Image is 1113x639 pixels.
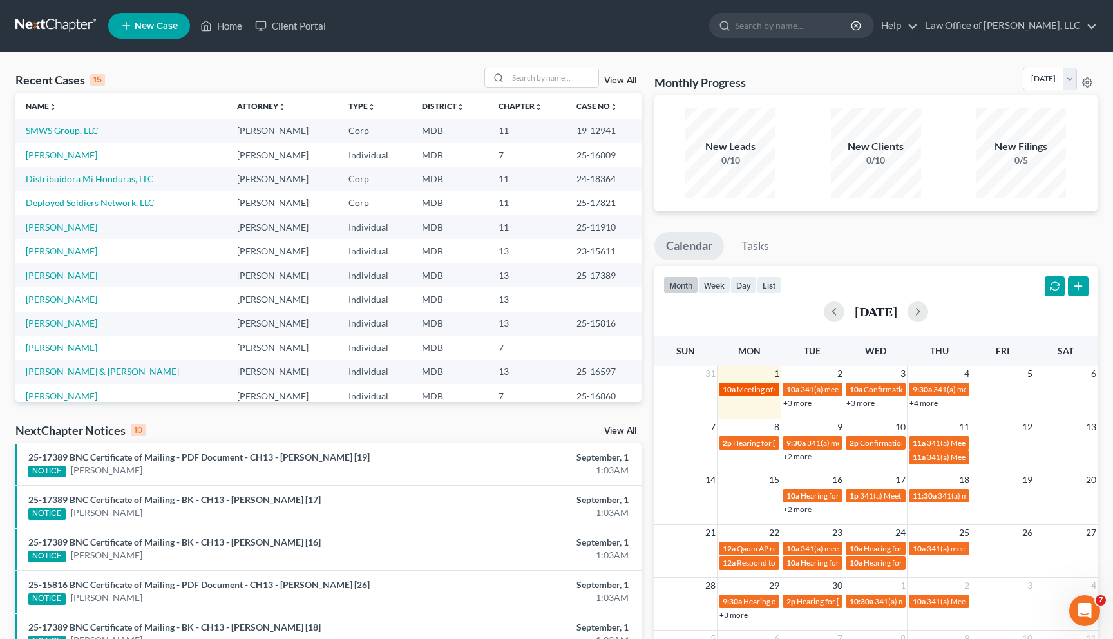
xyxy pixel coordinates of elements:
[26,245,97,256] a: [PERSON_NAME]
[28,494,321,505] a: 25-17389 BNC Certificate of Mailing - BK - CH13 - [PERSON_NAME] [17]
[437,536,628,549] div: September, 1
[338,263,412,287] td: Individual
[412,239,488,263] td: MDB
[437,493,628,506] div: September, 1
[801,544,925,553] span: 341(a) meeting for [PERSON_NAME]
[610,103,618,111] i: unfold_more
[437,451,628,464] div: September, 1
[412,215,488,239] td: MDB
[71,464,142,477] a: [PERSON_NAME]
[864,385,1010,394] span: Confirmation hearing for [PERSON_NAME]
[698,276,730,294] button: week
[26,366,179,377] a: [PERSON_NAME] & [PERSON_NAME]
[850,438,859,448] span: 2p
[913,385,932,394] span: 9:30a
[723,596,742,606] span: 9:30a
[26,125,99,136] a: SMWS Group, LLC
[488,239,566,263] td: 13
[704,366,717,381] span: 31
[1096,595,1106,606] span: 7
[227,167,338,191] td: [PERSON_NAME]
[437,578,628,591] div: September, 1
[1090,578,1098,593] span: 4
[457,103,464,111] i: unfold_more
[831,154,921,167] div: 0/10
[348,101,376,111] a: Typeunfold_more
[894,419,907,435] span: 10
[913,544,926,553] span: 10a
[801,491,901,501] span: Hearing for [PERSON_NAME]
[1058,345,1074,356] span: Sat
[437,621,628,634] div: September, 1
[927,596,990,606] span: 341(a) Meeting for
[1021,525,1034,540] span: 26
[730,276,757,294] button: day
[26,270,97,281] a: [PERSON_NAME]
[412,312,488,336] td: MDB
[786,385,799,394] span: 10a
[278,103,286,111] i: unfold_more
[831,472,844,488] span: 16
[488,119,566,142] td: 11
[996,345,1009,356] span: Fri
[338,384,412,408] td: Individual
[709,419,717,435] span: 7
[227,336,338,359] td: [PERSON_NAME]
[488,143,566,167] td: 7
[437,464,628,477] div: 1:03AM
[90,74,105,86] div: 15
[49,103,57,111] i: unfold_more
[437,549,628,562] div: 1:03AM
[338,215,412,239] td: Individual
[604,426,636,435] a: View All
[338,119,412,142] td: Corp
[237,101,286,111] a: Attorneyunfold_more
[831,578,844,593] span: 30
[28,593,66,605] div: NOTICE
[227,360,338,384] td: [PERSON_NAME]
[865,345,886,356] span: Wed
[723,558,736,567] span: 12a
[1069,595,1100,626] iframe: Intercom live chat
[488,287,566,311] td: 13
[566,360,642,384] td: 25-16597
[566,119,642,142] td: 19-12941
[412,167,488,191] td: MDB
[26,101,57,111] a: Nameunfold_more
[28,452,370,463] a: 25-17389 BNC Certificate of Mailing - PDF Document - CH13 - [PERSON_NAME] [19]
[733,438,833,448] span: Hearing for [PERSON_NAME]
[412,119,488,142] td: MDB
[566,312,642,336] td: 25-15816
[723,385,736,394] span: 10a
[786,438,806,448] span: 9:30a
[963,578,971,593] span: 2
[338,312,412,336] td: Individual
[850,491,859,501] span: 1p
[685,139,775,154] div: New Leads
[797,596,897,606] span: Hearing for [PERSON_NAME]
[1085,419,1098,435] span: 13
[26,318,97,329] a: [PERSON_NAME]
[807,438,1000,448] span: 341(a) meeting for [PERSON_NAME] & [PERSON_NAME]
[338,336,412,359] td: Individual
[676,345,695,356] span: Sun
[786,491,799,501] span: 10a
[604,76,636,85] a: View All
[488,215,566,239] td: 11
[412,143,488,167] td: MDB
[958,525,971,540] span: 25
[437,591,628,604] div: 1:03AM
[28,622,321,633] a: 25-17389 BNC Certificate of Mailing - BK - CH13 - [PERSON_NAME] [18]
[566,263,642,287] td: 25-17389
[899,578,907,593] span: 1
[227,384,338,408] td: [PERSON_NAME]
[738,345,761,356] span: Mon
[958,419,971,435] span: 11
[488,167,566,191] td: 11
[26,294,97,305] a: [PERSON_NAME]
[566,143,642,167] td: 25-16809
[1026,578,1034,593] span: 3
[783,452,812,461] a: +2 more
[786,558,799,567] span: 10a
[899,366,907,381] span: 3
